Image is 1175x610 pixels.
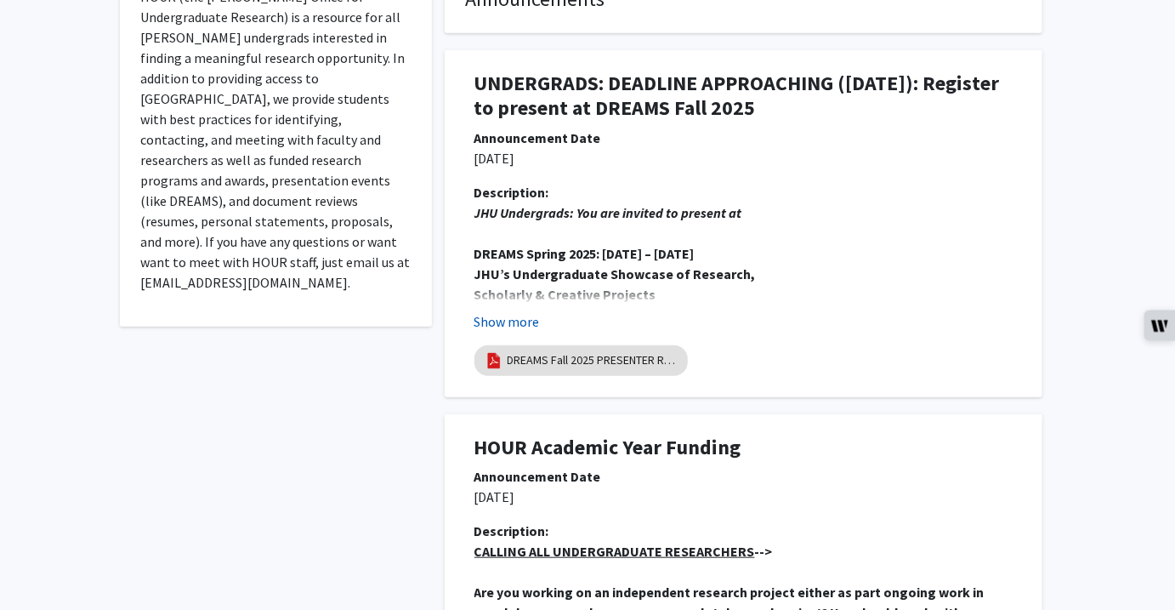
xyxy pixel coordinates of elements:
[474,543,755,560] u: CALLING ALL UNDERGRADUATE RESEARCHERS
[508,351,678,369] a: DREAMS Fall 2025 PRESENTER Registration
[474,182,1013,202] div: Description:
[474,204,742,221] em: JHU Undergrads: You are invited to present at
[474,543,773,560] strong: -->
[474,521,1013,541] div: Description:
[474,466,1013,487] div: Announcement Date
[474,487,1013,507] p: [DATE]
[485,351,503,370] img: pdf_icon.png
[474,311,540,332] button: Show more
[13,533,72,597] iframe: Chat
[474,148,1013,168] p: [DATE]
[474,436,1013,460] h1: HOUR Academic Year Funding
[474,286,656,303] strong: Scholarly & Creative Projects
[474,71,1013,121] h1: UNDERGRADS: DEADLINE APPROACHING ([DATE]): Register to present at DREAMS Fall 2025
[474,245,695,262] strong: DREAMS Spring 2025: [DATE] – [DATE]
[474,128,1013,148] div: Announcement Date
[474,265,756,282] strong: JHU’s Undergraduate Showcase of Research,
